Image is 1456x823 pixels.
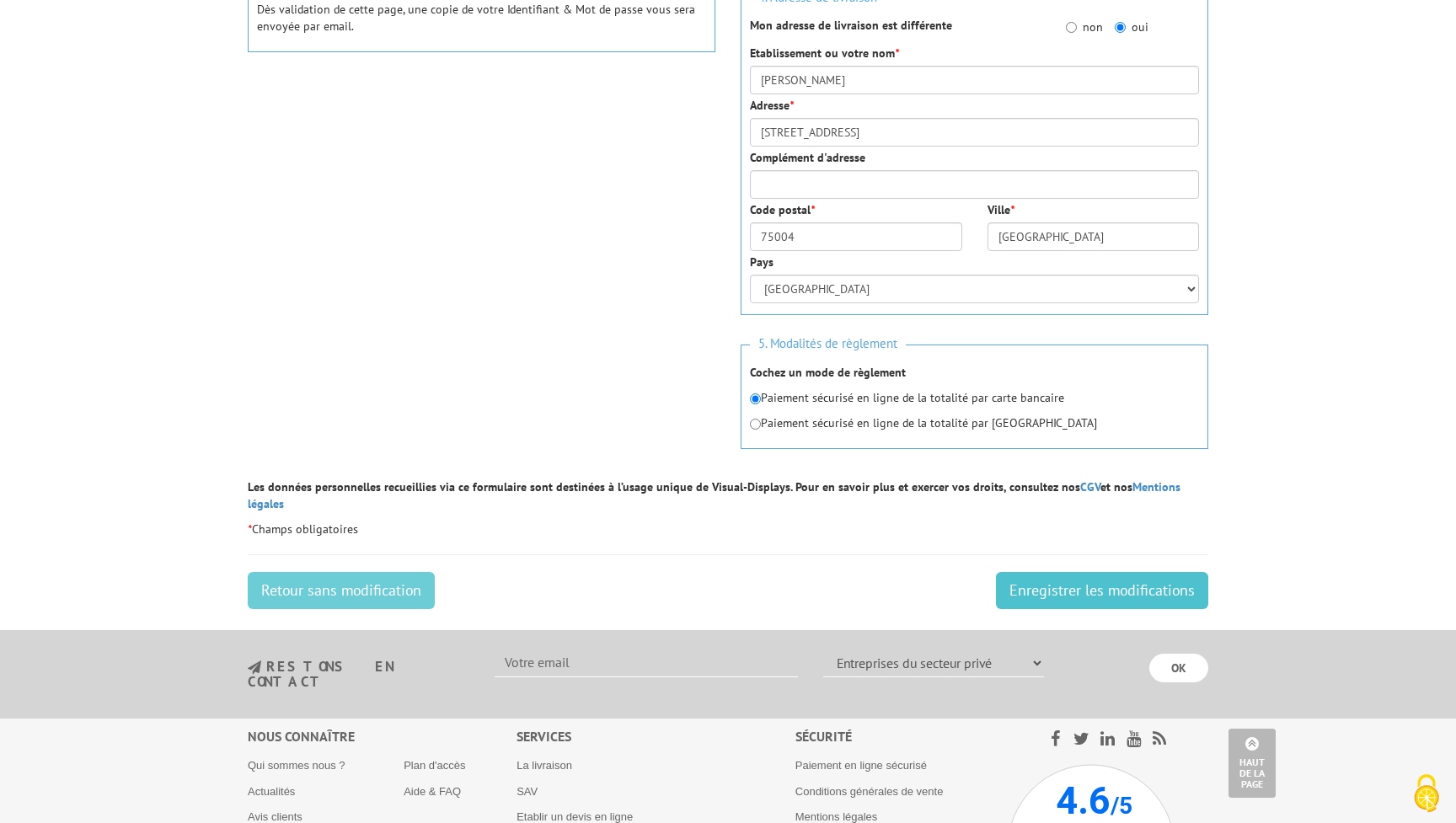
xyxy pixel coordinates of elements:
[750,389,1199,406] p: Paiement sécurisé en ligne de la totalité par carte bancaire
[248,660,261,675] img: newsletter.jpg
[750,149,865,166] label: Complément d'adresse
[248,572,435,609] a: Retour sans modification
[750,18,952,33] strong: Mon adresse de livraison est différente
[404,759,465,772] a: Plan d'accès
[404,785,461,798] a: Aide & FAQ
[1228,729,1276,798] a: Haut de la page
[795,727,1007,746] div: Sécurité
[248,479,1180,511] a: Mentions légales
[750,254,773,270] label: Pays
[750,365,906,380] strong: Cochez un mode de règlement
[517,810,633,823] a: Etablir un devis en ligne
[795,785,944,798] a: Conditions générales de vente
[1149,654,1208,682] input: OK
[1397,766,1456,823] button: Cookies (fenêtre modale)
[996,572,1208,609] input: Enregistrer les modifications
[750,333,906,355] span: 5. Modalités de règlement
[795,810,878,823] a: Mentions légales
[248,82,504,147] iframe: reCAPTCHA
[1066,22,1077,33] input: non
[1115,22,1126,33] input: oui
[795,759,927,772] a: Paiement en ligne sécurisé
[750,414,1199,431] p: Paiement sécurisé en ligne de la totalité par [GEOGRAPHIC_DATA]
[1066,19,1103,35] label: non
[248,727,517,746] div: Nous connaître
[750,201,815,218] label: Code postal
[1405,772,1448,815] img: Cookies (fenêtre modale)
[517,727,795,746] div: Services
[248,785,295,798] a: Actualités
[248,660,469,689] h3: restons en contact
[248,479,1180,511] strong: Les données personnelles recueillies via ce formulaire sont destinées à l’usage unique de Visual-...
[517,785,538,798] a: SAV
[750,45,899,61] label: Etablissement ou votre nom
[1080,479,1100,494] a: CGV
[988,201,1014,218] label: Ville
[750,97,794,114] label: Adresse
[495,649,798,677] input: Votre email
[248,759,345,772] a: Qui sommes nous ?
[248,521,1208,537] p: Champs obligatoires
[1115,19,1148,35] label: oui
[248,810,302,823] a: Avis clients
[517,759,572,772] a: La livraison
